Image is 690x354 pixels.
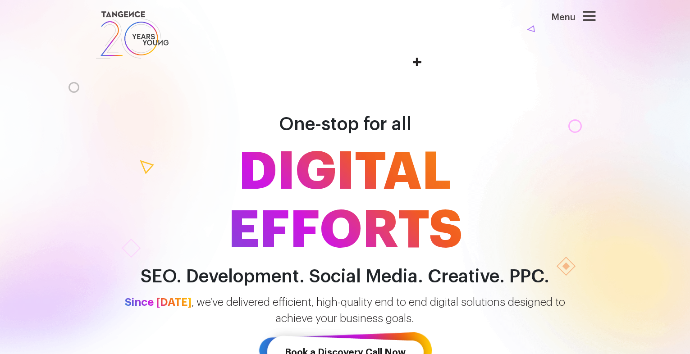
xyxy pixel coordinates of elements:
[279,115,411,133] span: One-stop for all
[95,9,170,61] img: logo SVG
[88,294,602,327] p: , we’ve delivered efficient, high-quality end to end digital solutions designed to achieve your b...
[88,143,602,260] span: DIGITAL EFFORTS
[88,267,602,287] h2: SEO. Development. Social Media. Creative. PPC.
[125,297,192,308] span: Since [DATE]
